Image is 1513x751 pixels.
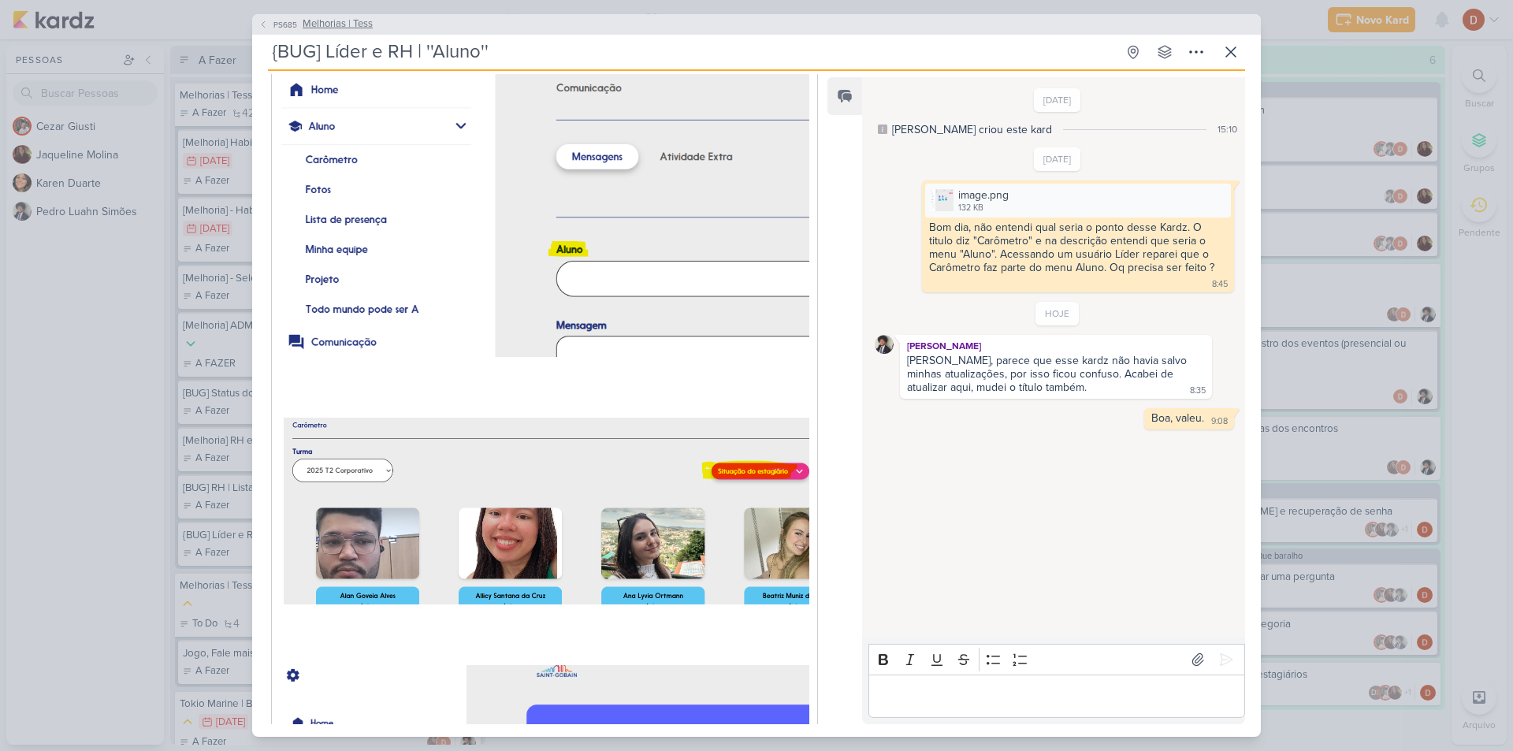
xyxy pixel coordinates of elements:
[958,187,1009,203] div: image.png
[907,354,1190,394] div: [PERSON_NAME], parece que esse kardz não havia salvo minhas atualizações, por isso ficou confuso....
[868,644,1245,675] div: Editor toolbar
[903,338,1209,354] div: [PERSON_NAME]
[1151,411,1204,425] div: Boa, valeu.
[268,38,1116,66] input: Kard Sem Título
[1212,278,1228,291] div: 8:45
[925,184,1231,217] div: image.png
[958,202,1009,214] div: 132 KB
[280,52,809,357] img: wMPvHfg2TETmQAAAABJRU5ErkJggg==
[1217,122,1237,136] div: 15:10
[892,121,1052,138] div: [PERSON_NAME] criou este kard
[280,418,809,604] img: AwXpzYKzp2uRAAAAAElFTkSuQmCC
[931,189,954,211] img: HD77dJOtbEC7afXgq1UVuGaugnuIr8RknF0zMZdH.png
[1211,415,1228,428] div: 9:08
[929,221,1214,274] div: Bom dia, não entendi qual seria o ponto desse Kardz. O titulo diz "Carômetro" e na descrição ente...
[868,675,1245,718] div: Editor editing area: main
[875,335,894,354] img: Pedro Luahn Simões
[1190,385,1206,397] div: 8:35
